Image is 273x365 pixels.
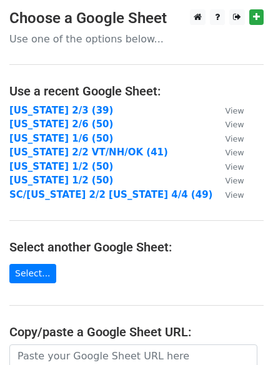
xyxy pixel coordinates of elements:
a: SC/[US_STATE] 2/2 [US_STATE] 4/4 (49) [9,189,212,200]
a: [US_STATE] 1/6 (50) [9,133,113,144]
small: View [225,176,244,185]
a: [US_STATE] 2/2 VT/NH/OK (41) [9,147,168,158]
a: View [212,175,244,186]
a: [US_STATE] 1/2 (50) [9,161,113,172]
a: Select... [9,264,56,283]
a: View [212,147,244,158]
p: Use one of the options below... [9,32,264,46]
a: [US_STATE] 2/6 (50) [9,119,113,130]
a: [US_STATE] 2/3 (39) [9,105,113,116]
h3: Choose a Google Sheet [9,9,264,27]
h4: Use a recent Google Sheet: [9,84,264,99]
small: View [225,134,244,144]
small: View [225,148,244,157]
small: View [225,162,244,172]
small: View [225,190,244,200]
small: View [225,120,244,129]
small: View [225,106,244,115]
a: View [212,189,244,200]
a: View [212,133,244,144]
a: View [212,105,244,116]
a: View [212,161,244,172]
a: [US_STATE] 1/2 (50) [9,175,113,186]
h4: Select another Google Sheet: [9,240,264,255]
h4: Copy/paste a Google Sheet URL: [9,324,264,339]
a: View [212,119,244,130]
